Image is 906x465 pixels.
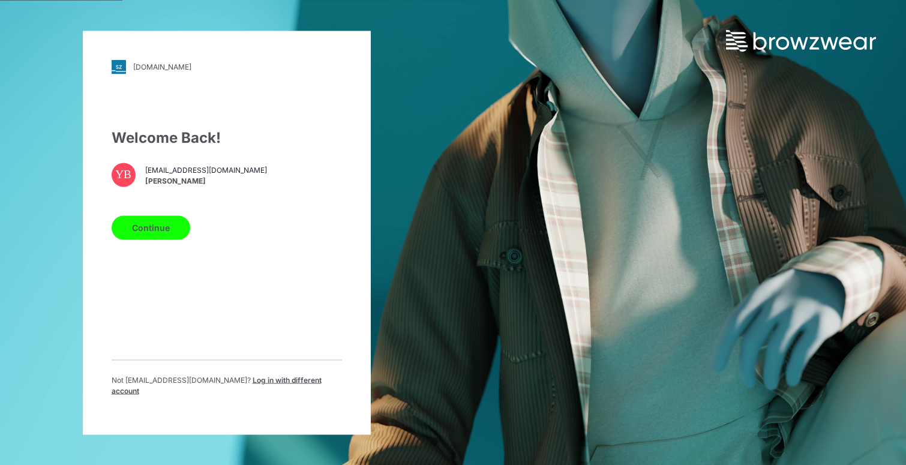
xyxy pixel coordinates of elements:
div: Welcome Back! [112,127,342,148]
button: Continue [112,215,190,239]
span: [EMAIL_ADDRESS][DOMAIN_NAME] [145,165,267,176]
div: YB [112,163,136,187]
img: svg+xml;base64,PHN2ZyB3aWR0aD0iMjgiIGhlaWdodD0iMjgiIHZpZXdCb3g9IjAgMCAyOCAyOCIgZmlsbD0ibm9uZSIgeG... [112,59,126,74]
a: [DOMAIN_NAME] [112,59,342,74]
div: [DOMAIN_NAME] [133,62,191,71]
span: [PERSON_NAME] [145,176,267,187]
p: Not [EMAIL_ADDRESS][DOMAIN_NAME] ? [112,374,342,396]
img: browzwear-logo.73288ffb.svg [726,30,876,52]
